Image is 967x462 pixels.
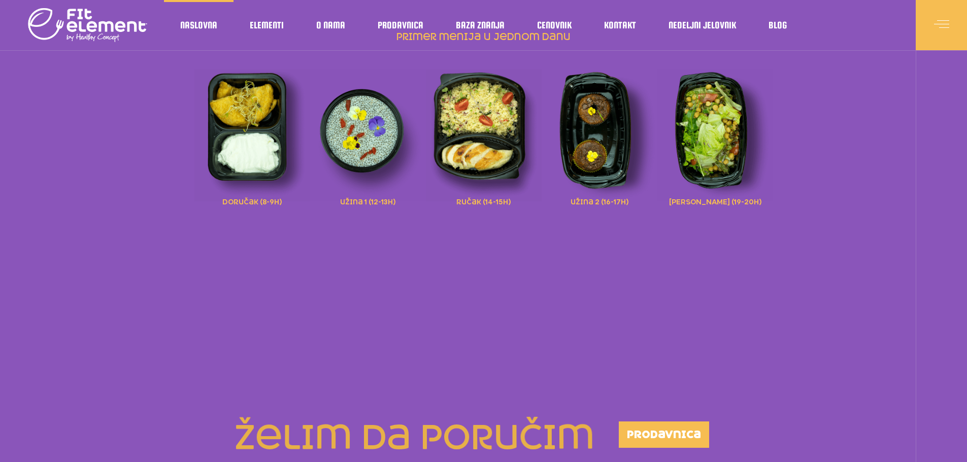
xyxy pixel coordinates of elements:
span: Blog [769,23,787,28]
span: Prodavnica [378,23,423,28]
span: O nama [316,23,345,28]
span: Baza znanja [456,23,505,28]
div: primer menija u jednom danu [194,56,773,223]
a: prodavnica [619,421,709,448]
h2: želim da poručim [200,421,594,454]
span: Kontakt [604,23,636,28]
span: [PERSON_NAME] (19-20h) [669,195,761,206]
img: logo light [28,5,147,46]
span: Naslovna [180,23,217,28]
span: užina 2 (16-17h) [571,195,628,206]
span: Cenovnik [537,23,572,28]
span: doručak (8-9h) [222,195,282,206]
span: užina 1 (12-13h) [340,195,395,206]
span: Elementi [250,23,284,28]
span: ručak (14-15h) [456,195,511,206]
span: Nedeljni jelovnik [669,23,736,28]
span: prodavnica [627,430,701,440]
